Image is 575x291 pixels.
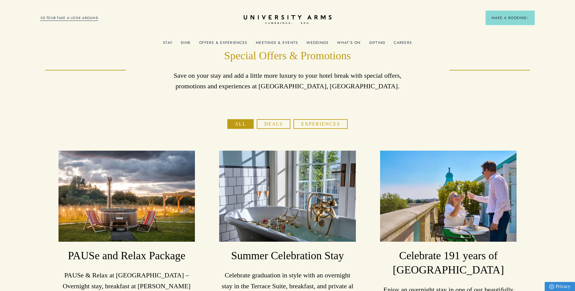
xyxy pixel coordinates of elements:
[166,70,409,91] p: Save on your stay and add a little more luxury to your hotel break with special offers, promotion...
[227,119,254,129] button: All
[59,151,195,241] img: image-1171400894a375d9a931a68ffa7fe4bcc321ad3f-2200x1300-jpg
[492,15,529,21] span: Make a Booking
[380,151,516,241] img: image-06b67da7cef3647c57b18f70ec17f0183790af67-6000x4000-jpg
[380,249,516,278] h3: Celebrate 191 years of [GEOGRAPHIC_DATA]
[486,11,535,25] button: Make a BookingArrow icon
[527,17,529,19] img: Arrow icon
[257,119,291,129] button: Deals
[40,15,98,21] a: 3D TOUR:TAKE A LOOK AROUND
[244,15,332,25] a: Home
[545,282,575,291] a: Privacy
[337,41,360,48] a: What's On
[219,151,356,241] img: image-a678a3d208f2065fc5890bd5da5830c7877c1e53-3983x2660-jpg
[166,49,409,63] h1: Special Offers & Promotions
[394,41,412,48] a: Careers
[293,119,348,129] button: Experiences
[199,41,247,48] a: Offers & Experiences
[549,284,554,289] img: Privacy
[59,249,195,263] h3: PAUSe and Relax Package
[219,249,356,263] h3: Summer Celebration Stay
[163,41,172,48] a: Stay
[306,41,329,48] a: Weddings
[256,41,298,48] a: Meetings & Events
[369,41,386,48] a: Gifting
[181,41,191,48] a: Dine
